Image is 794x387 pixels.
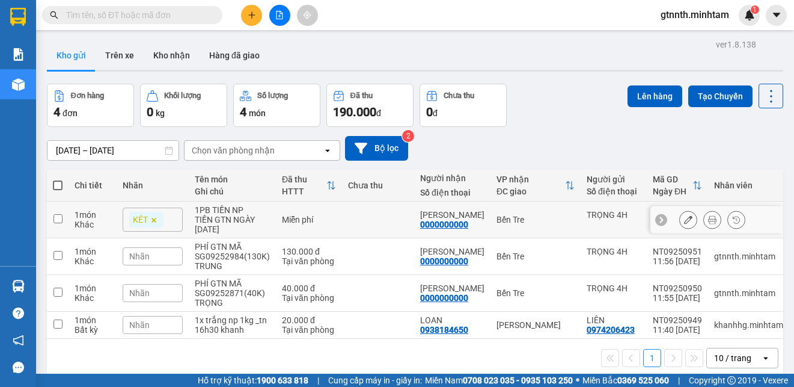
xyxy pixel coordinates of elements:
[195,215,270,234] div: TIỀN GTN NGÀY 14/09/2025
[257,91,288,100] div: Số lượng
[587,283,641,293] div: TRỌNG 4H
[771,10,782,20] span: caret-down
[628,85,682,107] button: Lên hàng
[233,84,320,127] button: Số lượng4món
[714,320,783,330] div: khanhhg.minhtam
[282,325,336,335] div: Tại văn phòng
[653,187,692,196] div: Ngày ĐH
[75,210,111,220] div: 1 món
[297,5,318,26] button: aim
[147,105,153,119] span: 0
[66,8,208,22] input: Tìm tên, số ĐT hoặc mã đơn
[63,108,78,118] span: đơn
[463,376,573,385] strong: 0708 023 035 - 0935 103 250
[50,11,58,19] span: search
[282,187,326,196] div: HTTT
[195,175,270,184] div: Tên món
[496,175,565,184] div: VP nhận
[276,170,342,202] th: Toggle SortBy
[275,11,284,19] span: file-add
[164,91,201,100] div: Khối lượng
[156,108,165,118] span: kg
[129,320,150,330] span: Nhãn
[433,108,438,118] span: đ
[496,215,575,224] div: Bến Tre
[714,181,783,190] div: Nhân viên
[744,10,755,20] img: icon-new-feature
[587,315,641,325] div: LIÊN
[587,187,641,196] div: Số điện thoại
[75,315,111,325] div: 1 món
[420,283,484,293] div: CHỊ KIỀU NX
[345,136,408,161] button: Bộ lọc
[75,293,111,303] div: Khác
[282,283,336,293] div: 40.000 đ
[576,378,579,383] span: ⚪️
[714,352,751,364] div: 10 / trang
[761,353,771,363] svg: open
[198,374,308,387] span: Hỗ trợ kỹ thuật:
[425,374,573,387] span: Miền Nam
[129,288,150,298] span: Nhãn
[714,252,783,261] div: gtnnth.minhtam
[647,170,708,202] th: Toggle SortBy
[140,84,227,127] button: Khối lượng0kg
[10,8,26,26] img: logo-vxr
[678,374,680,387] span: |
[653,256,702,266] div: 11:56 [DATE]
[716,38,756,51] div: ver 1.8.138
[376,108,381,118] span: đ
[496,320,575,330] div: [PERSON_NAME]
[195,298,270,308] div: TRỌNG
[420,220,468,229] div: 0000000000
[282,293,336,303] div: Tại văn phòng
[426,105,433,119] span: 0
[651,7,739,22] span: gtnnth.minhtam
[195,279,270,298] div: PHÍ GTN MÃ SG09252871(40K)
[75,325,111,335] div: Bất kỳ
[587,247,641,256] div: TRỌNG 4H
[653,283,702,293] div: NT09250950
[496,187,565,196] div: ĐC giao
[582,374,669,387] span: Miền Bắc
[303,11,311,19] span: aim
[653,325,702,335] div: 11:40 [DATE]
[47,141,179,160] input: Select a date range.
[75,283,111,293] div: 1 món
[348,181,408,190] div: Chưa thu
[133,214,148,225] span: KÉT
[13,362,24,373] span: message
[47,84,134,127] button: Đơn hàng4đơn
[751,5,759,14] sup: 1
[420,247,484,256] div: CHỊ KIỀU NX
[53,105,60,119] span: 4
[420,256,468,266] div: 0000000000
[653,175,692,184] div: Mã GD
[96,41,144,70] button: Trên xe
[643,349,661,367] button: 1
[257,376,308,385] strong: 1900 633 818
[47,41,96,70] button: Kho gửi
[71,91,104,100] div: Đơn hàng
[75,247,111,256] div: 1 món
[420,293,468,303] div: 0000000000
[282,247,336,256] div: 130.000 đ
[12,280,25,293] img: warehouse-icon
[248,11,256,19] span: plus
[714,288,783,298] div: gtnnth.minhtam
[727,376,736,385] span: copyright
[249,108,266,118] span: món
[12,48,25,61] img: solution-icon
[282,315,336,325] div: 20.000 đ
[420,84,507,127] button: Chưa thu0đ
[12,78,25,91] img: warehouse-icon
[326,84,414,127] button: Đã thu190.000đ
[282,175,326,184] div: Đã thu
[653,247,702,256] div: NT09250951
[195,242,270,261] div: PHÍ GTN MÃ SG09252984(130K)
[195,325,270,335] div: 16h30 khanh
[490,170,581,202] th: Toggle SortBy
[496,252,575,261] div: Bến Tre
[350,91,373,100] div: Đã thu
[420,315,484,325] div: LOAN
